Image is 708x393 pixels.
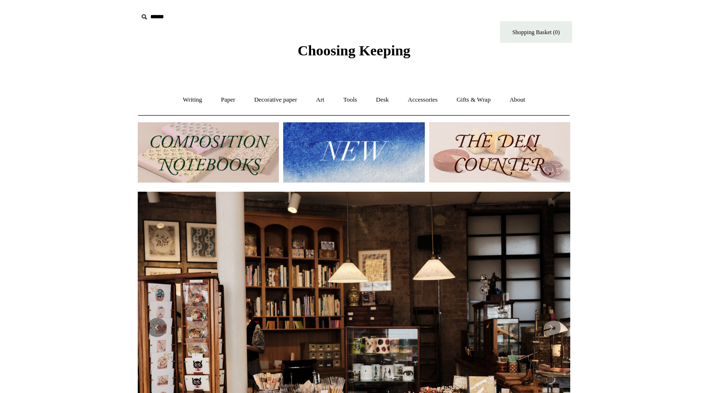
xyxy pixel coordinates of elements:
[335,87,366,113] a: Tools
[298,50,410,57] a: Choosing Keeping
[298,42,410,58] span: Choosing Keeping
[212,87,244,113] a: Paper
[147,318,167,337] button: Previous
[399,87,446,113] a: Accessories
[500,21,572,43] a: Shopping Basket (0)
[246,87,306,113] a: Decorative paper
[283,122,424,183] img: New.jpg__PID:f73bdf93-380a-4a35-bcfe-7823039498e1
[174,87,211,113] a: Writing
[541,318,561,337] button: Next
[448,87,499,113] a: Gifts & Wrap
[501,87,534,113] a: About
[429,122,570,183] img: The Deli Counter
[307,87,333,113] a: Art
[367,87,398,113] a: Desk
[138,122,279,183] img: 202302 Composition ledgers.jpg__PID:69722ee6-fa44-49dd-a067-31375e5d54ec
